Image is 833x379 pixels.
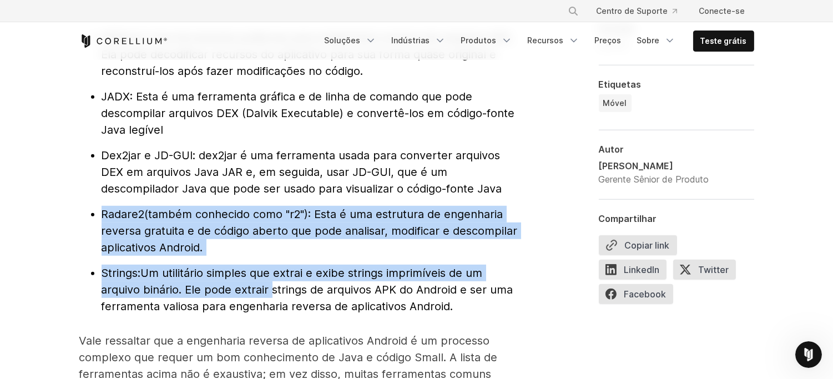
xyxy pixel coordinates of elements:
div: Menu de navegação [318,31,754,52]
a: LinkedIn [599,259,673,284]
a: Facebook [599,284,680,308]
iframe: Chat ao vivo do Intercom [795,341,822,368]
font: Centro de Suporte [597,6,668,16]
font: JADX [102,90,130,103]
button: Procurar [563,1,583,21]
font: Conecte-se [699,6,745,16]
font: Facebook [624,288,667,299]
font: Etiquetas [599,78,642,89]
button: Copiar link [599,235,677,255]
font: : Uma ferramenta poderosa para engenharia reversa de arquivos APK. Ela pode decodificar recursos ... [102,31,514,78]
font: [PERSON_NAME] [599,160,674,171]
font: Produtos [461,36,497,45]
font: Móvel [603,98,627,107]
a: Móvel [599,94,632,112]
a: Página inicial do Corellium [79,34,168,48]
font: Teste grátis [700,36,747,46]
font: Preços [595,36,622,45]
font: : dex2jar é uma ferramenta usada para converter arquivos DEX em arquivos Java JAR e, em seguida, ... [102,149,502,195]
font: LinkedIn [624,264,660,275]
font: Recursos [528,36,564,45]
font: Dex2jar e JD-GUI [102,149,193,162]
font: : Esta é uma ferramenta gráfica e de linha de comando que pode descompilar arquivos DEX (Dalvik E... [102,90,515,137]
font: Soluções [325,36,361,45]
font: Sobre [637,36,660,45]
font: Twitter [699,264,729,275]
font: Strings: [102,266,141,280]
font: Autor [599,143,624,154]
font: Compartilhar [599,213,657,224]
font: Um utilitário simples que extrai e exibe strings imprimíveis de um arquivo binário. Ele pode extr... [102,266,513,313]
div: Menu de navegação [554,1,754,21]
font: Indústrias [392,36,430,45]
a: Twitter [673,259,743,284]
font: (também conhecido como "r2"): Esta é uma estrutura de engenharia reversa gratuita e de código abe... [102,208,518,254]
font: Gerente Sênior de Produto [599,173,709,184]
font: Radare2 [102,208,145,221]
